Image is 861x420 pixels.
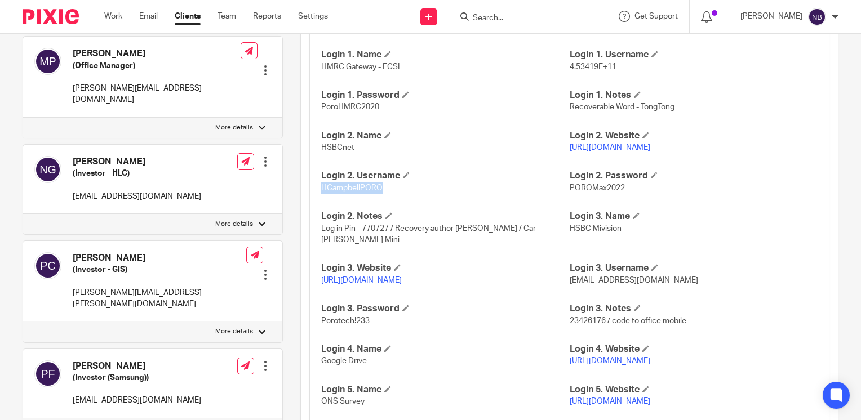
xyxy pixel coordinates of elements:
[634,12,678,20] span: Get Support
[321,262,569,274] h4: Login 3. Website
[570,225,622,233] span: HSBC Mivision
[321,317,370,325] span: Porotech!233
[570,384,818,396] h4: Login 5. Website
[570,276,698,284] span: [EMAIL_ADDRESS][DOMAIN_NAME]
[34,360,61,387] img: svg%3E
[321,384,569,396] h4: Login 5. Name
[570,63,616,71] span: 4.53419E+11
[321,276,402,284] a: [URL][DOMAIN_NAME]
[321,63,402,71] span: HMRC Gateway - ECSL
[321,211,569,222] h4: Login 2. Notes
[215,123,253,132] p: More details
[104,11,122,22] a: Work
[570,170,818,182] h4: Login 2. Password
[570,343,818,355] h4: Login 4. Website
[570,90,818,101] h4: Login 1. Notes
[73,191,201,202] p: [EMAIL_ADDRESS][DOMAIN_NAME]
[215,220,253,229] p: More details
[321,343,569,355] h4: Login 4. Name
[73,48,241,60] h4: [PERSON_NAME]
[570,130,818,142] h4: Login 2. Website
[570,303,818,315] h4: Login 3. Notes
[321,130,569,142] h4: Login 2. Name
[34,48,61,75] img: svg%3E
[570,397,650,405] a: [URL][DOMAIN_NAME]
[321,103,379,111] span: PoroHMRC2020
[570,184,625,192] span: POROMax2022
[34,156,61,183] img: svg%3E
[570,357,650,365] a: [URL][DOMAIN_NAME]
[570,103,674,111] span: Recoverable Word - TongTong
[570,211,818,222] h4: Login 3. Name
[73,252,246,264] h4: [PERSON_NAME]
[570,49,818,61] h4: Login 1. Username
[215,327,253,336] p: More details
[321,303,569,315] h4: Login 3. Password
[73,360,201,372] h4: [PERSON_NAME]
[73,287,246,310] p: [PERSON_NAME][EMAIL_ADDRESS][PERSON_NAME][DOMAIN_NAME]
[808,8,826,26] img: svg%3E
[73,168,201,179] h5: (Investor - HLC)
[253,11,281,22] a: Reports
[298,11,328,22] a: Settings
[570,317,686,325] span: 23426176 / code to office mobile
[570,144,650,151] a: [URL][DOMAIN_NAME]
[73,60,241,72] h5: (Office Manager)
[175,11,201,22] a: Clients
[570,262,818,274] h4: Login 3. Username
[321,357,367,365] span: Google Drive
[321,170,569,182] h4: Login 2. Username
[321,144,354,151] span: HSBCnet
[321,90,569,101] h4: Login 1. Password
[73,83,241,106] p: [PERSON_NAME][EMAIL_ADDRESS][DOMAIN_NAME]
[321,49,569,61] h4: Login 1. Name
[23,9,79,24] img: Pixie
[73,264,246,275] h5: (Investor - GIS)
[73,156,201,168] h4: [PERSON_NAME]
[73,372,201,383] h5: (Investor (Samsung))
[321,225,536,244] span: Log in Pin - 770727 / Recovery author [PERSON_NAME] / Car [PERSON_NAME] Mini
[139,11,158,22] a: Email
[321,397,365,405] span: ONS Survey
[321,184,383,192] span: HCampbellPORO
[34,252,61,279] img: svg%3E
[218,11,236,22] a: Team
[73,395,201,406] p: [EMAIL_ADDRESS][DOMAIN_NAME]
[740,11,802,22] p: [PERSON_NAME]
[472,14,573,24] input: Search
